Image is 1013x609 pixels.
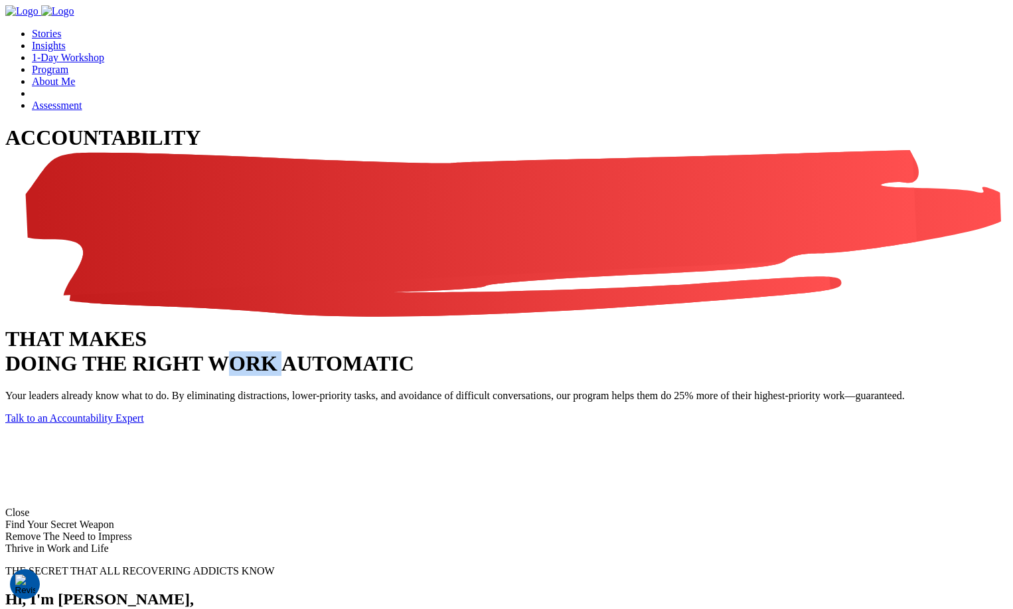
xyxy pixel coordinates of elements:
[275,137,332,147] a: Privacy Policy
[5,390,1008,402] p: Your leaders already know what to do. By eliminating distractions, lower-priority tasks, and avoi...
[5,531,1008,543] div: Remove The Need to Impress
[41,5,74,17] img: Company Logo
[5,5,39,17] img: Company Logo
[32,100,82,111] a: Assessment
[32,52,104,63] a: 1-Day Workshop
[32,76,75,87] a: About Me
[15,574,35,594] button: Consent Preferences
[501,1,542,11] span: First name
[5,126,1008,375] h1: THAT MAKES DOING THE RIGHT WORK AUTOMATIC
[32,87,93,100] a: Contact
[32,64,68,75] a: Program
[32,28,61,39] a: Stories
[5,543,1008,555] div: Thrive in Work and Life
[5,412,144,424] a: Talk to an Accountability Expert
[5,519,1008,531] div: Find Your Secret Weapon
[32,40,66,51] a: Insights
[15,574,35,594] img: Revisit consent button
[5,565,1008,577] p: THE SECRET THAT ALL RECOVERING ADDICTS KNOW
[5,126,1008,326] span: ACCOUNTABILITY
[5,5,74,17] a: Home
[5,507,29,518] span: Close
